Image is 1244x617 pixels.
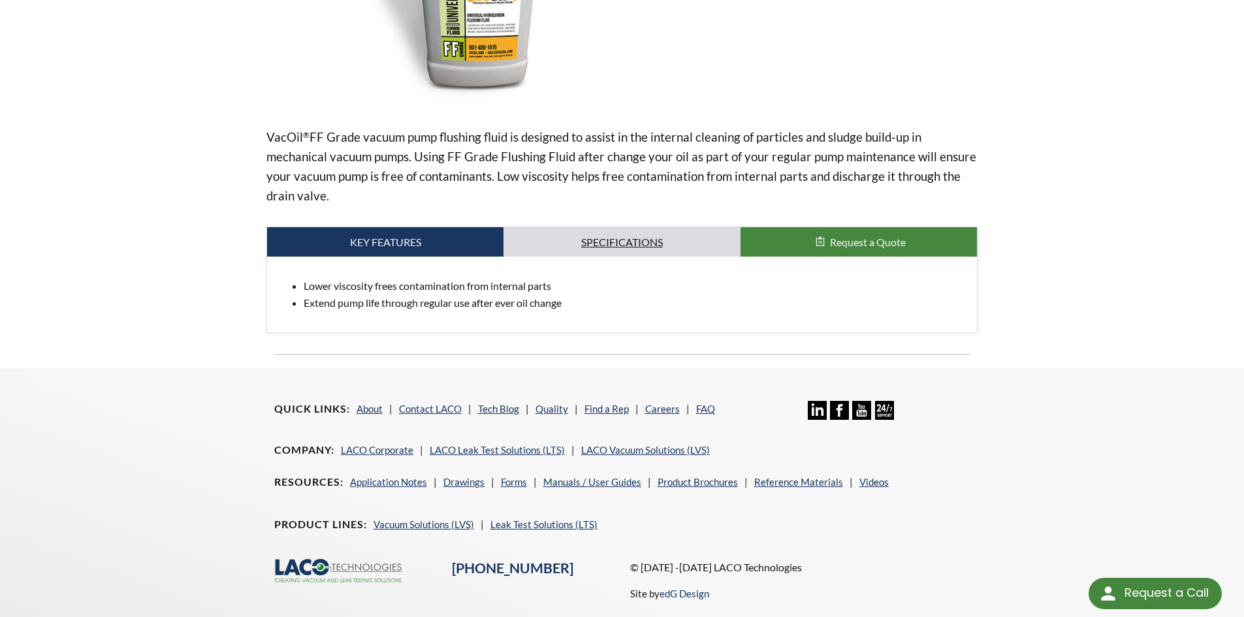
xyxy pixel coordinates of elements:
[267,227,504,257] a: Key Features
[374,518,474,530] a: Vacuum Solutions (LVS)
[543,476,641,488] a: Manuals / User Guides
[304,294,967,311] li: Extend pump life through regular use after ever oil change
[1089,578,1222,609] div: Request a Call
[535,403,568,415] a: Quality
[478,403,519,415] a: Tech Blog
[859,476,889,488] a: Videos
[581,444,710,456] a: LACO Vacuum Solutions (LVS)
[754,476,843,488] a: Reference Materials
[1124,578,1209,608] div: Request a Call
[303,130,310,140] sup: ®
[341,444,413,456] a: LACO Corporate
[501,476,527,488] a: Forms
[274,518,367,531] h4: Product Lines
[304,277,967,294] li: Lower viscosity frees contamination from internal parts
[741,227,978,257] button: Request a Quote
[875,401,894,420] img: 24/7 Support Icon
[630,559,970,576] p: © [DATE] -[DATE] LACO Technologies
[399,403,462,415] a: Contact LACO
[1098,583,1119,604] img: round button
[696,403,715,415] a: FAQ
[875,410,894,422] a: 24/7 Support
[266,127,978,206] p: VacOil FF Grade vacuum pump flushing fluid is designed to assist in the internal cleaning of part...
[584,403,629,415] a: Find a Rep
[443,476,485,488] a: Drawings
[430,444,565,456] a: LACO Leak Test Solutions (LTS)
[274,443,334,457] h4: Company
[645,403,680,415] a: Careers
[660,588,709,599] a: edG Design
[630,586,709,601] p: Site by
[658,476,738,488] a: Product Brochures
[490,518,598,530] a: Leak Test Solutions (LTS)
[357,403,383,415] a: About
[274,475,343,489] h4: Resources
[503,227,741,257] a: Specifications
[274,402,350,416] h4: Quick Links
[350,476,427,488] a: Application Notes
[830,236,906,248] span: Request a Quote
[452,560,573,577] a: [PHONE_NUMBER]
